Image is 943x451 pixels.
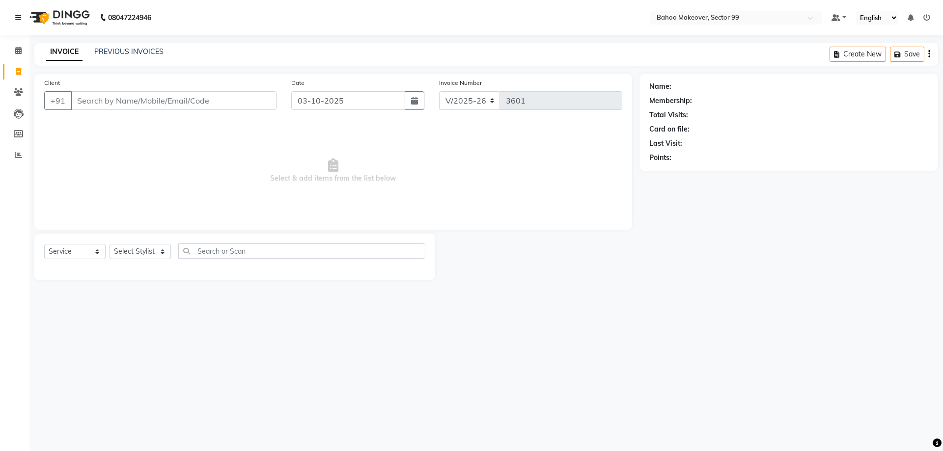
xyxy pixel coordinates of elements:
[439,79,482,87] label: Invoice Number
[649,81,671,92] div: Name:
[94,47,164,56] a: PREVIOUS INVOICES
[44,79,60,87] label: Client
[25,4,92,31] img: logo
[649,110,688,120] div: Total Visits:
[890,47,924,62] button: Save
[291,79,305,87] label: Date
[44,122,622,220] span: Select & add items from the list below
[649,124,690,134] div: Card on file:
[830,47,886,62] button: Create New
[649,153,671,163] div: Points:
[178,243,425,259] input: Search or Scan
[108,4,151,31] b: 08047224946
[44,91,72,110] button: +91
[71,91,277,110] input: Search by Name/Mobile/Email/Code
[649,96,692,106] div: Membership:
[46,43,83,61] a: INVOICE
[649,138,682,149] div: Last Visit:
